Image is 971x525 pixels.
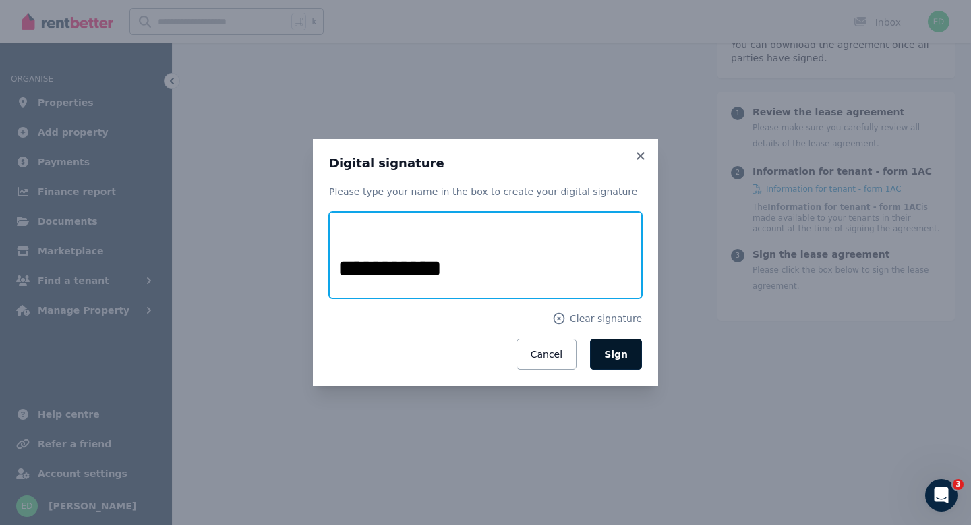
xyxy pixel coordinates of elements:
[329,155,642,171] h3: Digital signature
[925,479,958,512] iframe: Intercom live chat
[590,339,642,370] button: Sign
[570,312,642,325] span: Clear signature
[604,349,628,360] span: Sign
[329,185,642,198] p: Please type your name in the box to create your digital signature
[517,339,577,370] button: Cancel
[953,479,964,490] span: 3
